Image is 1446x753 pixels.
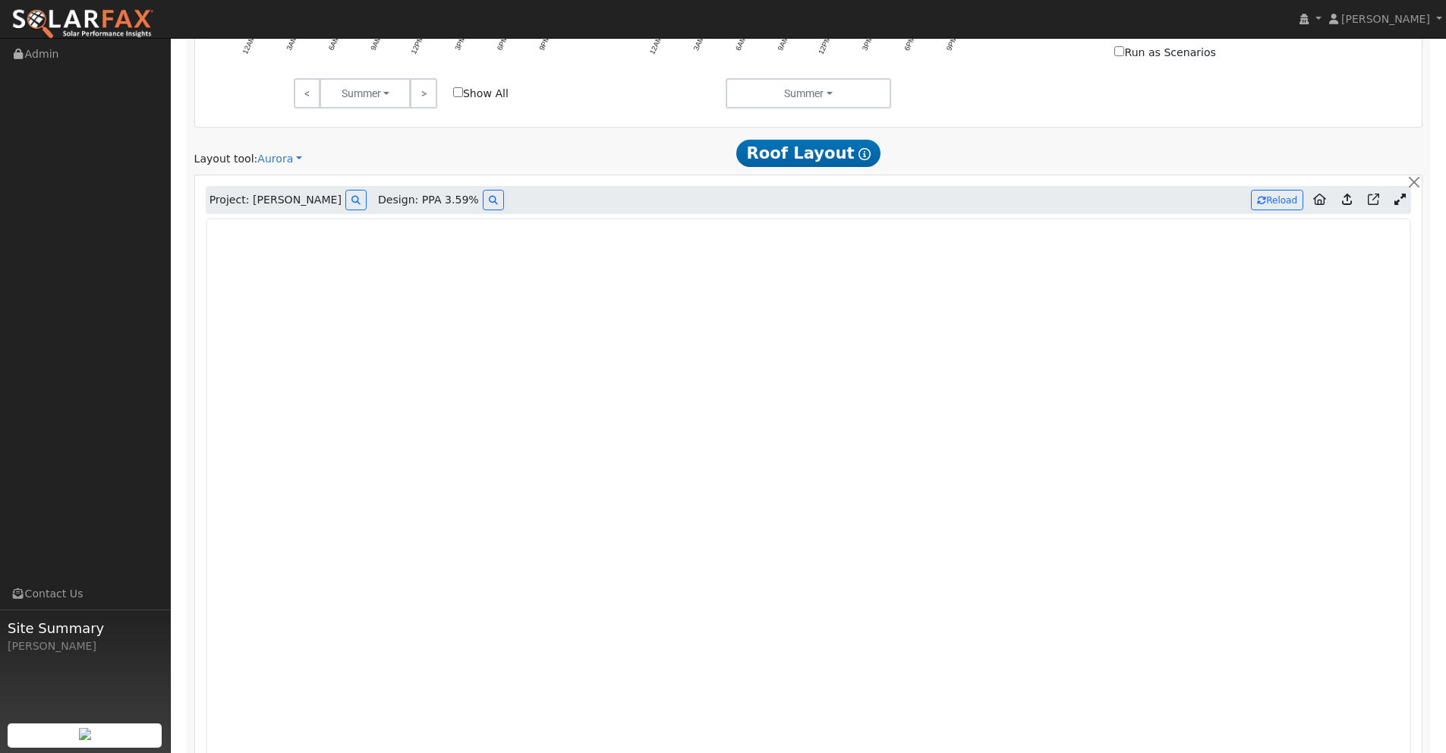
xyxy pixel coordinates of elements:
a: < [294,78,320,109]
text: 6AM [326,34,340,52]
text: 3PM [453,34,467,52]
img: retrieve [79,728,91,740]
text: 6AM [734,34,748,52]
a: Aurora to Home [1307,188,1332,213]
text: 3AM [691,34,705,52]
text: 12AM [241,34,257,55]
text: 9PM [945,34,959,52]
text: 12PM [409,34,425,55]
text: 3PM [861,34,874,52]
span: Roof Layout [736,140,881,167]
button: Summer [726,78,892,109]
text: 6PM [496,34,509,52]
a: Aurora [257,151,302,167]
div: [PERSON_NAME] [8,638,162,654]
span: Project: [PERSON_NAME] [209,192,342,208]
label: Run as Scenarios [1114,45,1215,61]
img: SolarFax [11,8,154,40]
text: 6PM [903,34,916,52]
a: Open in Aurora [1362,188,1385,213]
a: Upload consumption to Aurora project [1336,188,1358,213]
span: Design: PPA 3.59% [378,192,479,208]
button: Summer [320,78,411,109]
button: Reload [1251,190,1303,210]
text: 9AM [369,34,383,52]
text: 12AM [648,34,664,55]
label: Show All [453,86,509,102]
input: Run as Scenarios [1114,46,1124,56]
span: Layout tool: [194,153,258,165]
a: > [410,78,436,109]
text: 12PM [817,34,833,55]
span: [PERSON_NAME] [1341,13,1430,25]
i: Show Help [858,148,871,160]
span: Site Summary [8,618,162,638]
text: 9AM [776,34,789,52]
text: 9PM [537,34,551,52]
text: 3AM [285,34,298,52]
a: Shrink Aurora window [1389,189,1411,212]
input: Show All [453,87,463,97]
